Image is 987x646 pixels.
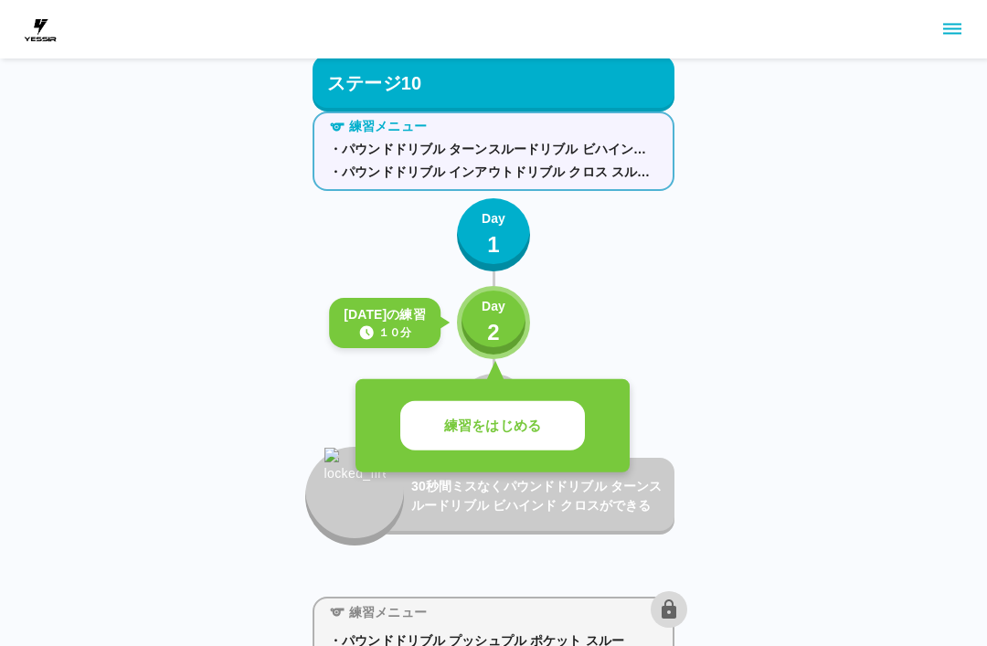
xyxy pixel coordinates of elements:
button: Day2 [457,286,530,359]
p: 練習をはじめる [444,416,541,437]
button: 練習をはじめる [400,401,585,451]
p: 練習メニュー [349,603,427,622]
p: [DATE]の練習 [344,305,426,324]
img: dummy [22,11,58,48]
p: ステージ10 [327,69,421,97]
p: Day [482,297,505,316]
img: locked_fire_icon [324,448,386,523]
button: sidemenu [937,14,968,45]
p: ・パウンドドリブル インアウトドリブル クロス スルー ビハインド [329,163,658,182]
button: Day1 [457,198,530,271]
p: Day [482,209,505,228]
p: 練習メニュー [349,117,427,136]
p: １０分 [378,324,411,341]
p: 1 [487,228,500,261]
p: 30秒間ミスなくパウンドドリブル ターンスルードリブル ビハインド クロスができる [411,477,667,515]
p: 2 [487,316,500,349]
p: ・パウンドドリブル ターンスルードリブル ビハインド クロス [329,140,658,159]
button: locked_fire_icon [305,447,404,545]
